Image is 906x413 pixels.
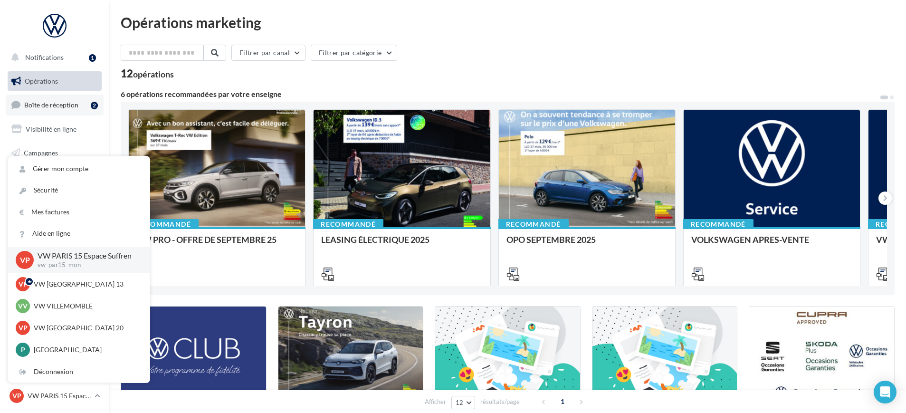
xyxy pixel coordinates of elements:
[20,254,30,265] span: VP
[6,95,104,115] a: Boîte de réception2
[498,219,569,230] div: Recommandé
[451,396,476,409] button: 12
[121,68,174,79] div: 12
[6,214,104,234] a: Calendrier
[121,15,895,29] div: Opérations marketing
[6,119,104,139] a: Visibilité en ligne
[6,143,104,163] a: Campagnes
[425,397,446,406] span: Afficher
[89,54,96,62] div: 1
[133,70,174,78] div: opérations
[38,250,134,261] p: VW PARIS 15 Espace Suffren
[321,235,482,254] div: LEASING ÉLECTRIQUE 2025
[874,381,896,403] div: Open Intercom Messenger
[6,237,104,265] a: PLV et print personnalisable
[91,102,98,109] div: 2
[8,387,102,405] a: VP VW PARIS 15 Espace Suffren
[231,45,305,61] button: Filtrer par canal
[34,301,138,311] p: VW VILLEMOMBLE
[8,223,150,244] a: Aide en ligne
[12,391,21,401] span: VP
[24,101,78,109] span: Boîte de réception
[6,269,104,297] a: Campagnes DataOnDemand
[8,158,150,180] a: Gérer mon compte
[6,71,104,91] a: Opérations
[480,397,520,406] span: résultats/page
[8,202,150,223] a: Mes factures
[19,323,28,333] span: VP
[6,166,104,186] a: Contacts
[506,235,668,254] div: OPO SEPTEMBRE 2025
[313,219,383,230] div: Recommandé
[26,125,76,133] span: Visibilité en ligne
[683,219,753,230] div: Recommandé
[34,345,138,355] p: [GEOGRAPHIC_DATA]
[456,399,464,406] span: 12
[128,219,199,230] div: Recommandé
[8,361,150,383] div: Déconnexion
[18,301,28,311] span: VV
[691,235,852,254] div: VOLKSWAGEN APRES-VENTE
[24,148,58,156] span: Campagnes
[311,45,397,61] button: Filtrer par catégorie
[121,90,879,98] div: 6 opérations recommandées par votre enseigne
[25,77,58,85] span: Opérations
[555,394,570,409] span: 1
[6,190,104,210] a: Médiathèque
[136,235,297,254] div: VW PRO - OFFRE DE SEPTEMBRE 25
[19,279,28,289] span: VP
[28,391,91,401] p: VW PARIS 15 Espace Suffren
[25,53,64,61] span: Notifications
[38,261,134,269] p: vw-par15-mon
[34,323,138,333] p: VW [GEOGRAPHIC_DATA] 20
[21,345,25,355] span: P
[34,279,138,289] p: VW [GEOGRAPHIC_DATA] 13
[8,180,150,201] a: Sécurité
[6,48,100,67] button: Notifications 1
